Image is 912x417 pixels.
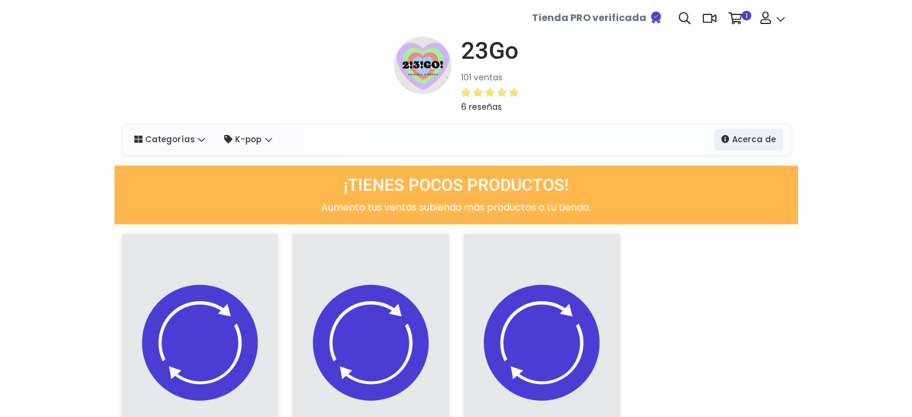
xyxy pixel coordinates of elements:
[461,85,519,100] div: 5 / 5
[742,11,751,20] span: 1
[217,129,279,151] a: K-pop
[461,85,519,114] a: 6 reseñas
[122,175,791,196] h3: ¡TIENES POCOS PRODUCTOS!
[723,1,754,37] a: 1
[461,101,502,113] small: 6 reseñas
[461,71,502,83] small: 101 ventas
[452,37,519,65] a: 23Go
[714,129,783,151] a: Acerca de
[461,37,519,65] h1: 23Go
[122,200,791,215] p: Aumenta tus ventas subiendo más productos a tu tienda.
[127,129,213,151] a: Categorías
[532,11,646,25] b: Tienda PRO verificada
[649,10,663,25] img: Tienda verificada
